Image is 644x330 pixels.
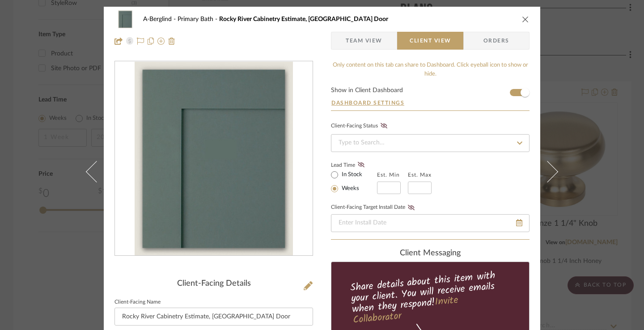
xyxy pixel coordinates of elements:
[114,300,161,305] label: Client-Facing Name
[331,214,530,232] input: Enter Install Date
[331,134,530,152] input: Type to Search…
[143,16,178,22] span: A-Berglind
[355,161,367,169] button: Lead Time
[115,62,313,256] div: 0
[331,204,417,211] label: Client-Facing Target Install Date
[114,279,313,289] div: Client-Facing Details
[178,16,219,22] span: Primary Bath
[114,10,136,28] img: d9732094-081a-4d73-a961-cccf76730b24_48x40.jpg
[331,99,405,107] button: Dashboard Settings
[219,16,388,22] span: Rocky River Cabinetry Estimate, [GEOGRAPHIC_DATA] Door
[405,204,417,211] button: Client-Facing Target Install Date
[521,15,530,23] button: close
[410,32,451,50] span: Client View
[474,32,519,50] span: Orders
[135,62,293,256] img: d9732094-081a-4d73-a961-cccf76730b24_436x436.jpg
[340,171,362,179] label: In Stock
[331,169,377,194] mat-radio-group: Select item type
[331,249,530,258] div: client Messaging
[331,122,390,131] div: Client-Facing Status
[330,268,531,328] div: Share details about this item with your client. You will receive emails when they respond!
[168,38,175,45] img: Remove from project
[340,185,359,193] label: Weeks
[346,32,382,50] span: Team View
[331,61,530,78] div: Only content on this tab can share to Dashboard. Click eyeball icon to show or hide.
[331,161,377,169] label: Lead Time
[408,172,432,178] label: Est. Max
[114,308,313,326] input: Enter Client-Facing Item Name
[377,172,400,178] label: Est. Min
